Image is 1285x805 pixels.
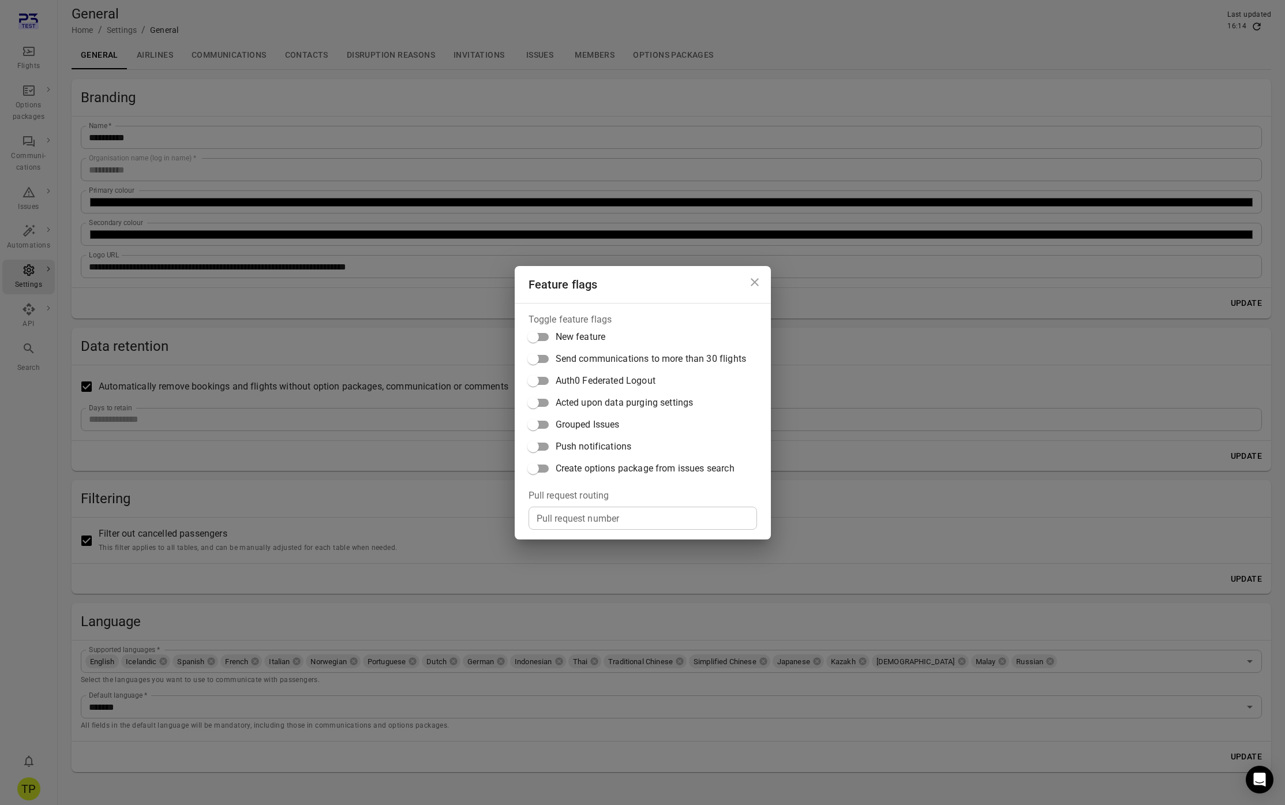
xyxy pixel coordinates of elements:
legend: Toggle feature flags [529,313,612,326]
span: Grouped Issues [556,418,620,432]
span: New feature [556,330,606,344]
h2: Feature flags [515,266,771,303]
span: Push notifications [556,440,632,454]
legend: Pull request routing [529,489,609,502]
span: Create options package from issues search [556,462,735,475]
div: Open Intercom Messenger [1246,766,1273,793]
span: Auth0 Federated Logout [556,374,655,388]
span: Acted upon data purging settings [556,396,694,410]
button: Close dialog [743,271,766,294]
span: Send communications to more than 30 flights [556,352,746,366]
